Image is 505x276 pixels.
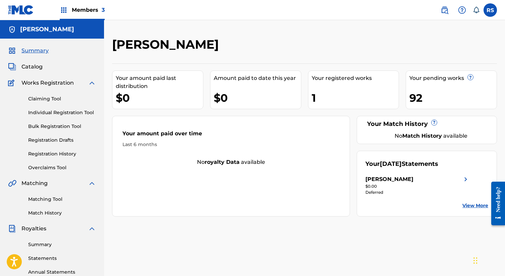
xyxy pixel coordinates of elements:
[484,3,497,17] div: User Menu
[8,225,16,233] img: Royalties
[20,26,74,33] h5: RICHARD SOCOP
[441,6,449,14] img: search
[21,63,43,71] span: Catalog
[21,179,48,187] span: Matching
[374,132,488,140] div: No available
[365,175,470,195] a: [PERSON_NAME]right chevron icon$0.00Deferred
[365,183,470,189] div: $0.00
[8,63,43,71] a: CatalogCatalog
[102,7,105,13] span: 3
[438,3,451,17] a: Public Search
[409,90,497,105] div: 92
[21,225,46,233] span: Royalties
[365,175,413,183] div: [PERSON_NAME]
[88,225,96,233] img: expand
[468,75,473,80] span: ?
[365,189,470,195] div: Deferred
[8,5,34,15] img: MLC Logo
[28,255,96,262] a: Statements
[122,141,340,148] div: Last 6 months
[473,7,479,13] div: Notifications
[28,196,96,203] a: Matching Tool
[28,137,96,144] a: Registration Drafts
[432,120,437,125] span: ?
[8,26,16,34] img: Accounts
[28,95,96,102] a: Claiming Tool
[8,47,16,55] img: Summary
[458,6,466,14] img: help
[21,47,49,55] span: Summary
[28,150,96,157] a: Registration History
[380,160,402,168] span: [DATE]
[28,164,96,171] a: Overclaims Tool
[205,159,240,165] strong: royalty data
[312,74,399,82] div: Your registered works
[365,120,488,129] div: Your Match History
[365,159,438,169] div: Your Statements
[21,79,74,87] span: Works Registration
[88,179,96,187] img: expand
[312,90,399,105] div: 1
[112,158,350,166] div: No available
[409,74,497,82] div: Your pending works
[402,133,442,139] strong: Match History
[8,179,16,187] img: Matching
[28,109,96,116] a: Individual Registration Tool
[28,210,96,217] a: Match History
[116,74,203,90] div: Your amount paid last distribution
[462,202,488,209] a: View More
[28,241,96,248] a: Summary
[214,74,301,82] div: Amount paid to date this year
[462,175,470,183] img: right chevron icon
[72,6,105,14] span: Members
[8,63,16,71] img: Catalog
[88,79,96,87] img: expand
[28,123,96,130] a: Bulk Registration Tool
[214,90,301,105] div: $0
[122,130,340,141] div: Your amount paid over time
[112,37,222,52] h2: [PERSON_NAME]
[8,79,17,87] img: Works Registration
[8,47,49,55] a: SummarySummary
[473,250,477,271] div: Drag
[486,175,505,232] iframe: Resource Center
[471,244,505,276] iframe: Chat Widget
[116,90,203,105] div: $0
[28,269,96,276] a: Annual Statements
[60,6,68,14] img: Top Rightsholders
[455,3,469,17] div: Help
